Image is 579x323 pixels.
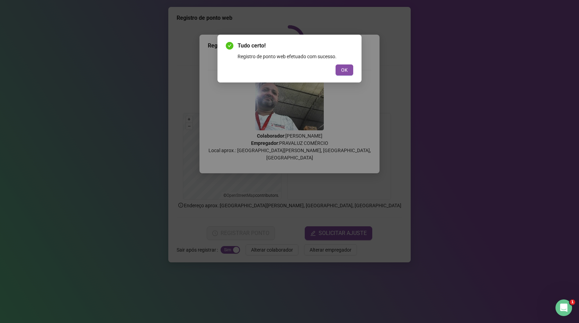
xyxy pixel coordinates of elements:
span: 1 [570,299,575,305]
span: check-circle [226,42,233,50]
span: Tudo certo! [238,42,353,50]
span: OK [341,66,348,74]
div: Registro de ponto web efetuado com sucesso. [238,53,353,60]
iframe: Intercom live chat [555,299,572,316]
button: OK [336,64,353,76]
